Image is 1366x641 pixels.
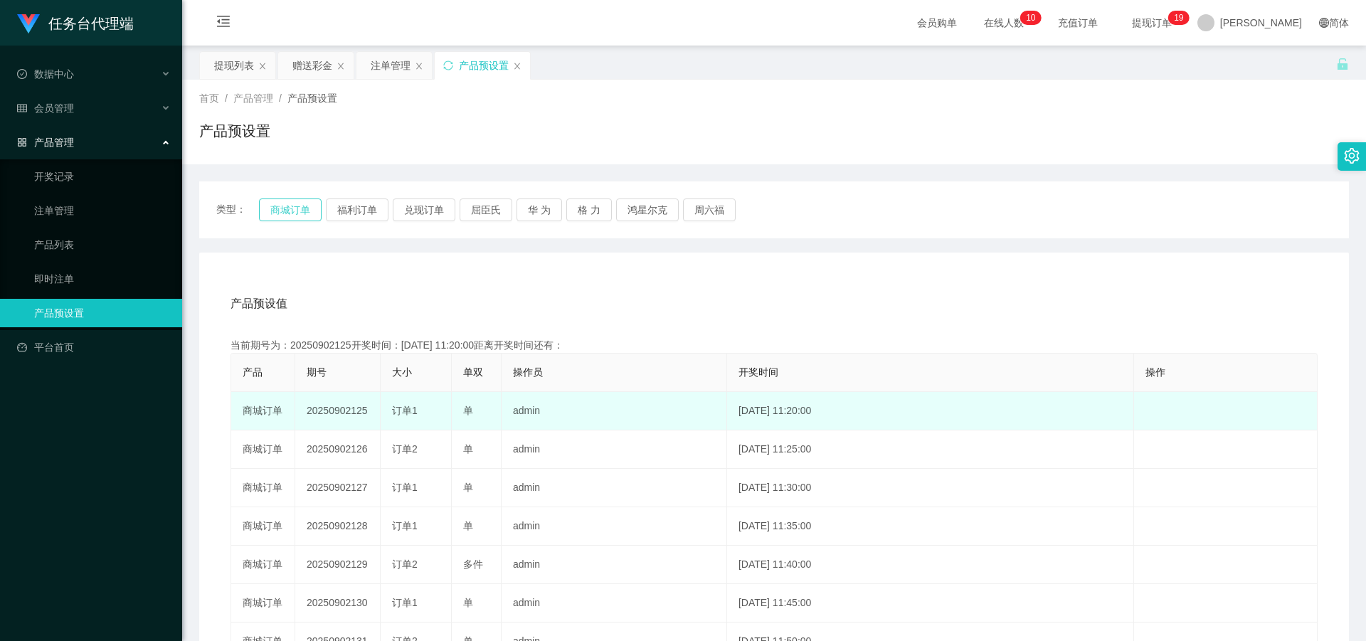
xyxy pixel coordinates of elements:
span: 产品预设置 [287,92,337,104]
td: [DATE] 11:30:00 [727,469,1134,507]
span: 期号 [307,366,327,378]
div: 提现列表 [214,52,254,79]
td: admin [502,430,727,469]
i: 图标: close [415,62,423,70]
div: 注单管理 [371,52,411,79]
span: 类型： [216,198,259,221]
td: [DATE] 11:45:00 [727,584,1134,623]
img: logo.9652507e.png [17,14,40,34]
span: 单 [463,482,473,493]
span: 订单2 [392,558,418,570]
td: 商城订单 [231,392,295,430]
span: 多件 [463,558,483,570]
span: 单 [463,443,473,455]
td: 20250902128 [295,507,381,546]
span: 单 [463,520,473,531]
i: 图标: close [513,62,521,70]
td: admin [502,546,727,584]
a: 产品预设置 [34,299,171,327]
span: 充值订单 [1051,18,1105,28]
span: 单双 [463,366,483,378]
button: 周六福 [683,198,736,221]
td: 商城订单 [231,430,295,469]
i: 图标: appstore-o [17,137,27,147]
span: 操作员 [513,366,543,378]
div: 当前期号为：20250902125开奖时间：[DATE] 11:20:00距离开奖时间还有： [231,338,1318,353]
span: 单 [463,597,473,608]
td: [DATE] 11:20:00 [727,392,1134,430]
i: 图标: close [337,62,345,70]
td: admin [502,469,727,507]
span: 会员管理 [17,102,74,114]
p: 0 [1031,11,1036,25]
i: 图标: close [258,62,267,70]
div: 赠送彩金 [292,52,332,79]
button: 商城订单 [259,198,322,221]
td: 商城订单 [231,507,295,546]
span: 数据中心 [17,68,74,80]
span: 首页 [199,92,219,104]
i: 图标: sync [443,60,453,70]
a: 开奖记录 [34,162,171,191]
span: 操作 [1145,366,1165,378]
span: 订单1 [392,405,418,416]
sup: 10 [1020,11,1041,25]
span: 订单1 [392,482,418,493]
p: 1 [1174,11,1179,25]
span: 订单1 [392,520,418,531]
span: 产品预设值 [231,295,287,312]
div: 产品预设置 [459,52,509,79]
span: 提现订单 [1125,18,1179,28]
td: admin [502,392,727,430]
sup: 19 [1168,11,1189,25]
td: [DATE] 11:35:00 [727,507,1134,546]
td: 20250902129 [295,546,381,584]
button: 屈臣氏 [460,198,512,221]
a: 产品列表 [34,231,171,259]
p: 9 [1179,11,1184,25]
span: 单 [463,405,473,416]
td: 20250902127 [295,469,381,507]
td: admin [502,584,727,623]
i: 图标: setting [1344,148,1360,164]
td: 20250902125 [295,392,381,430]
button: 福利订单 [326,198,388,221]
button: 兑现订单 [393,198,455,221]
td: [DATE] 11:40:00 [727,546,1134,584]
a: 注单管理 [34,196,171,225]
span: 产品管理 [233,92,273,104]
span: / [279,92,282,104]
span: 订单1 [392,597,418,608]
td: [DATE] 11:25:00 [727,430,1134,469]
i: 图标: table [17,103,27,113]
span: 订单2 [392,443,418,455]
a: 任务台代理端 [17,17,134,28]
span: / [225,92,228,104]
button: 鸿星尔克 [616,198,679,221]
span: 在线人数 [977,18,1031,28]
td: admin [502,507,727,546]
td: 20250902126 [295,430,381,469]
a: 图标: dashboard平台首页 [17,333,171,361]
td: 商城订单 [231,546,295,584]
span: 产品管理 [17,137,74,148]
a: 即时注单 [34,265,171,293]
h1: 产品预设置 [199,120,270,142]
h1: 任务台代理端 [48,1,134,46]
td: 商城订单 [231,469,295,507]
button: 格 力 [566,198,612,221]
span: 产品 [243,366,263,378]
span: 大小 [392,366,412,378]
i: 图标: menu-fold [199,1,248,46]
i: 图标: global [1319,18,1329,28]
span: 开奖时间 [738,366,778,378]
button: 华 为 [517,198,562,221]
i: 图标: unlock [1336,58,1349,70]
td: 商城订单 [231,584,295,623]
p: 1 [1026,11,1031,25]
td: 20250902130 [295,584,381,623]
i: 图标: check-circle-o [17,69,27,79]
